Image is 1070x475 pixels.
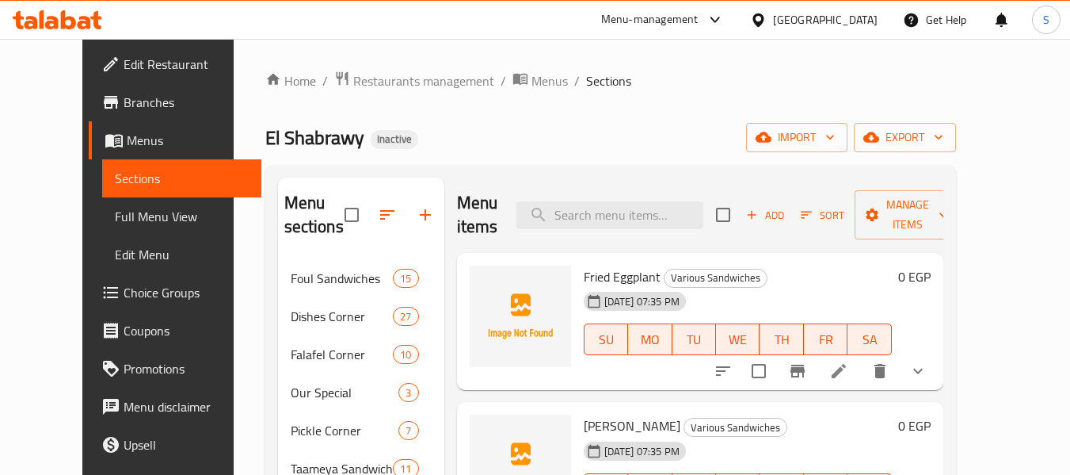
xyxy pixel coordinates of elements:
span: Restaurants management [353,71,494,90]
span: 3 [399,385,417,400]
span: Sections [115,169,249,188]
span: Manage items [867,195,948,235]
span: Menu disclaimer [124,397,249,416]
li: / [574,71,580,90]
span: Foul Sandwiches [291,269,394,288]
h6: 0 EGP [898,415,931,437]
span: Add [744,206,786,224]
div: Pickle Corner7 [278,412,444,450]
button: SA [847,324,891,355]
a: Edit menu item [829,362,848,381]
span: Fried Eggplant [584,265,661,289]
span: Various Sandwiches [684,419,786,437]
span: Select section [706,198,740,232]
span: Edit Restaurant [124,55,249,74]
span: Edit Menu [115,245,249,264]
div: Our Special3 [278,373,444,412]
h2: Menu sections [284,191,345,239]
span: 27 [394,309,417,324]
span: SA [854,328,885,351]
a: Restaurants management [334,71,494,91]
span: Full Menu View [115,207,249,226]
span: Menus [127,131,249,150]
span: TU [679,328,710,351]
div: Inactive [371,130,418,149]
button: FR [804,324,847,355]
button: WE [716,324,760,355]
button: export [854,123,956,152]
span: TH [766,328,797,351]
button: MO [628,324,672,355]
a: Choice Groups [89,274,261,312]
span: Falafel Corner [291,345,394,364]
a: Edit Restaurant [89,45,261,83]
a: Menus [89,121,261,159]
div: [GEOGRAPHIC_DATA] [773,11,878,29]
span: [DATE] 07:35 PM [598,444,686,459]
span: Branches [124,93,249,112]
div: items [398,383,418,402]
span: Sort [801,206,844,224]
li: / [322,71,328,90]
button: Sort [797,203,848,228]
a: Edit Menu [102,236,261,274]
button: show more [899,352,937,390]
input: search [516,201,703,229]
button: Add section [406,196,444,234]
span: Select to update [742,354,775,388]
span: S [1043,11,1049,29]
span: Add item [740,203,790,228]
button: delete [861,352,899,390]
div: items [393,345,418,364]
div: Various Sandwiches [664,269,767,288]
div: Various Sandwiches [684,418,787,437]
span: 7 [399,423,417,439]
a: Promotions [89,350,261,388]
div: Falafel Corner10 [278,335,444,373]
span: 10 [394,347,417,362]
span: SU [591,328,622,351]
span: Choice Groups [124,283,249,302]
span: export [866,128,943,147]
span: Sections [586,71,631,90]
div: Foul Sandwiches15 [278,259,444,297]
span: Select all sections [335,198,368,232]
div: Dishes Corner27 [278,297,444,335]
button: TH [760,324,803,355]
span: Our Special [291,383,399,402]
span: Menus [531,71,568,90]
div: Menu-management [601,10,699,29]
div: items [393,269,418,288]
nav: breadcrumb [265,71,956,91]
h2: Menu items [457,191,498,239]
span: import [759,128,835,147]
span: Various Sandwiches [664,269,767,287]
span: WE [722,328,753,351]
button: import [746,123,847,152]
span: Pickle Corner [291,421,399,440]
span: Coupons [124,321,249,340]
div: items [398,421,418,440]
svg: Show Choices [908,362,927,381]
button: TU [672,324,716,355]
span: 15 [394,271,417,286]
a: Coupons [89,312,261,350]
span: [PERSON_NAME] [584,414,680,438]
a: Home [265,71,316,90]
span: FR [810,328,841,351]
span: Dishes Corner [291,307,394,326]
span: [DATE] 07:35 PM [598,294,686,309]
a: Full Menu View [102,197,261,236]
button: sort-choices [704,352,742,390]
span: Inactive [371,132,418,146]
li: / [501,71,506,90]
button: Manage items [855,190,961,239]
button: SU [584,324,628,355]
img: Fried Eggplant [470,266,571,367]
h6: 0 EGP [898,266,931,288]
a: Branches [89,83,261,121]
span: Promotions [124,359,249,378]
